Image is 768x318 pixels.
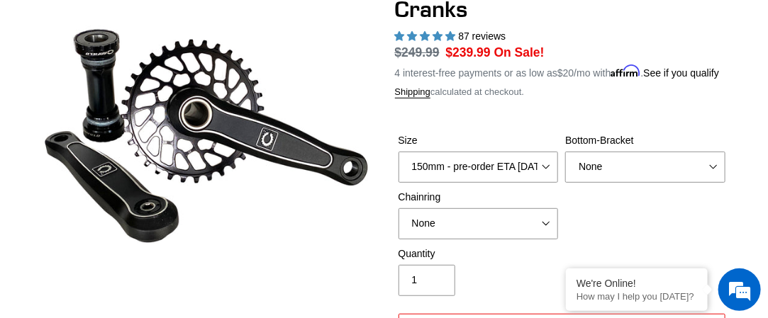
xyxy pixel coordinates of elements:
[233,7,267,41] div: Minimize live chat window
[82,79,196,222] span: We're online!
[458,30,506,42] span: 87 reviews
[395,85,730,99] div: calculated at checkout.
[399,133,559,148] label: Size
[611,65,641,77] span: Affirm
[577,291,697,302] p: How may I help you today?
[395,62,720,81] p: 4 interest-free payments or as low as /mo with .
[45,71,81,106] img: d_696896380_company_1647369064580_696896380
[577,278,697,289] div: We're Online!
[399,190,559,205] label: Chainring
[7,188,270,237] textarea: Type your message and hit 'Enter'
[95,79,260,98] div: Chat with us now
[395,30,459,42] span: 4.97 stars
[643,67,719,79] a: See if you qualify - Learn more about Affirm Financing (opens in modal)
[557,67,574,79] span: $20
[16,78,37,99] div: Navigation go back
[395,45,440,59] s: $249.99
[494,43,545,62] span: On Sale!
[395,86,431,98] a: Shipping
[565,133,725,148] label: Bottom-Bracket
[446,45,491,59] span: $239.99
[399,246,559,261] label: Quantity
